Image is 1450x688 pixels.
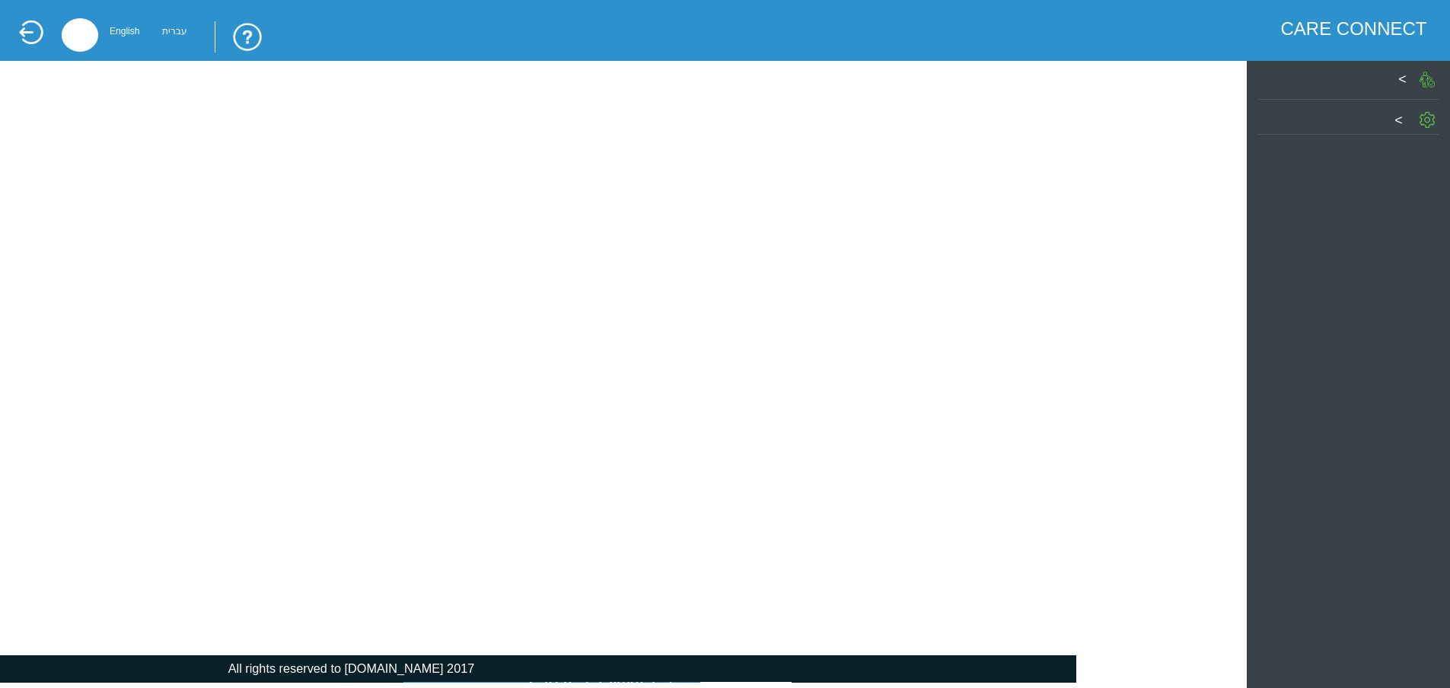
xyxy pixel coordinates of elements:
img: SettingGIcon.png [1420,112,1435,128]
label: > [1398,72,1407,87]
div: CARE CONNECT [1281,18,1427,40]
div: עברית [162,30,187,33]
div: English [110,30,139,33]
img: PatientGIcon.png [1420,72,1435,88]
img: trainingUsingSystem.png [215,21,263,53]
